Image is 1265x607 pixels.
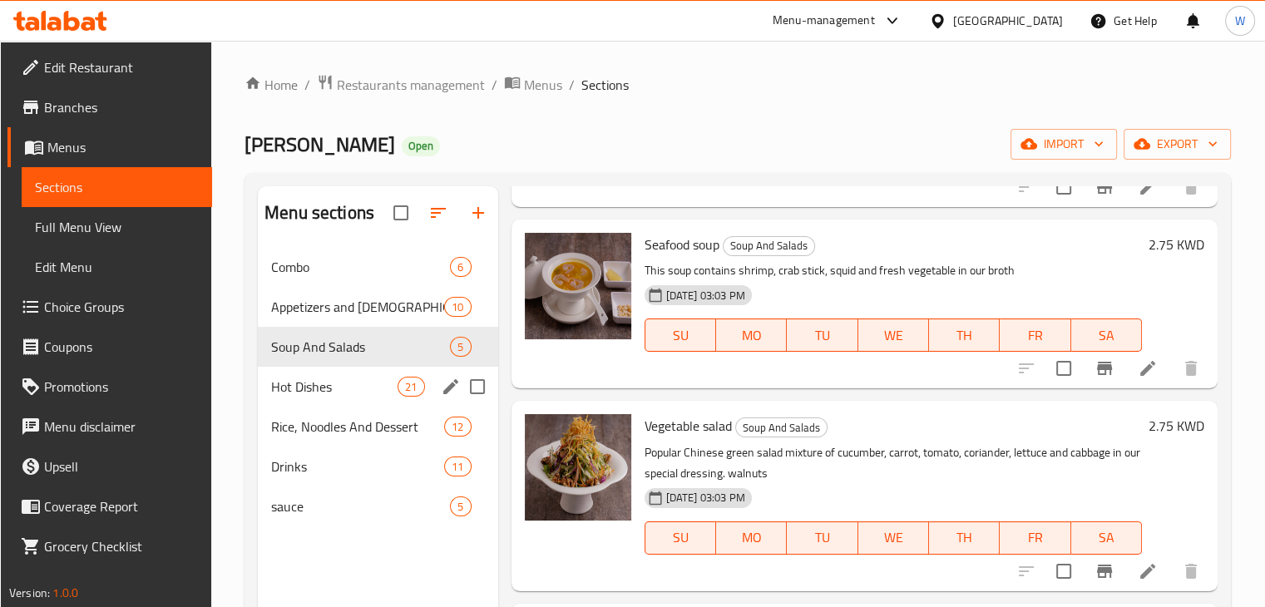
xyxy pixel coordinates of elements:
[953,12,1063,30] div: [GEOGRAPHIC_DATA]
[445,459,470,475] span: 11
[44,97,199,117] span: Branches
[723,323,780,348] span: MO
[1046,170,1081,205] span: Select to update
[1006,323,1064,348] span: FR
[258,486,498,526] div: sauce5
[445,419,470,435] span: 12
[1171,551,1211,591] button: delete
[7,447,212,486] a: Upsell
[793,323,851,348] span: TU
[450,496,471,516] div: items
[7,407,212,447] a: Menu disclaimer
[929,318,1000,352] button: TH
[858,318,929,352] button: WE
[1149,414,1204,437] h6: 2.75 KWD
[1085,167,1124,207] button: Branch-specific-item
[735,417,828,437] div: Soup And Salads
[1138,561,1158,581] a: Edit menu item
[7,87,212,127] a: Branches
[936,323,993,348] span: TH
[1085,348,1124,388] button: Branch-specific-item
[1000,318,1070,352] button: FR
[22,167,212,207] a: Sections
[418,193,458,233] span: Sort sections
[445,299,470,315] span: 10
[35,257,199,277] span: Edit Menu
[450,337,471,357] div: items
[1078,323,1135,348] span: SA
[52,582,78,604] span: 1.0.0
[317,74,485,96] a: Restaurants management
[35,217,199,237] span: Full Menu View
[858,521,929,555] button: WE
[1071,318,1142,352] button: SA
[504,74,562,96] a: Menus
[1046,554,1081,589] span: Select to update
[245,126,395,163] span: [PERSON_NAME]
[645,260,1143,281] p: This soup contains shrimp, crab stick, squid and fresh vegetable in our broth
[525,414,631,521] img: Vegetable salad
[1235,12,1245,30] span: W
[44,377,199,397] span: Promotions
[44,297,199,317] span: Choice Groups
[773,11,875,31] div: Menu-management
[492,75,497,95] li: /
[1138,358,1158,378] a: Edit menu item
[7,327,212,367] a: Coupons
[44,57,199,77] span: Edit Restaurant
[444,297,471,317] div: items
[271,377,398,397] div: Hot Dishes
[271,257,450,277] span: Combo
[645,442,1143,484] p: Popular Chinese green salad mixture of cucumber, carrot, tomato, coriander, lettuce and cabbage i...
[660,490,752,506] span: [DATE] 03:03 PM
[258,247,498,287] div: Combo6
[1078,526,1135,550] span: SA
[7,486,212,526] a: Coverage Report
[645,232,719,257] span: Seafood soup
[581,75,629,95] span: Sections
[258,327,498,367] div: Soup And Salads5
[264,200,374,225] h2: Menu sections
[1138,177,1158,197] a: Edit menu item
[736,418,827,437] span: Soup And Salads
[7,367,212,407] a: Promotions
[7,526,212,566] a: Grocery Checklist
[383,195,418,230] span: Select all sections
[7,47,212,87] a: Edit Restaurant
[44,496,199,516] span: Coverage Report
[35,177,199,197] span: Sections
[271,417,444,437] span: Rice, Noodles And Dessert
[44,456,199,476] span: Upsell
[716,521,787,555] button: MO
[402,139,440,153] span: Open
[936,526,993,550] span: TH
[1000,521,1070,555] button: FR
[1006,526,1064,550] span: FR
[47,137,199,157] span: Menus
[271,456,444,476] span: Drinks
[258,240,498,533] nav: Menu sections
[444,417,471,437] div: items
[271,496,450,516] span: sauce
[304,75,310,95] li: /
[1137,134,1218,155] span: export
[1085,551,1124,591] button: Branch-specific-item
[398,379,423,395] span: 21
[245,75,298,95] a: Home
[652,526,709,550] span: SU
[44,536,199,556] span: Grocery Checklist
[22,207,212,247] a: Full Menu View
[451,259,470,275] span: 6
[402,136,440,156] div: Open
[723,236,815,256] div: Soup And Salads
[1011,129,1117,160] button: import
[44,337,199,357] span: Coupons
[44,417,199,437] span: Menu disclaimer
[569,75,575,95] li: /
[258,447,498,486] div: Drinks11
[929,521,1000,555] button: TH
